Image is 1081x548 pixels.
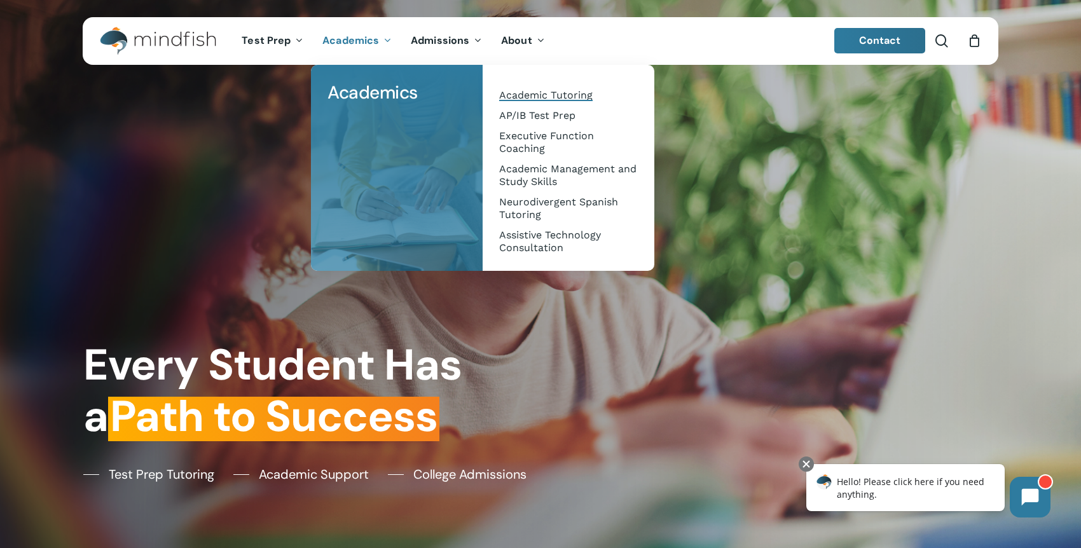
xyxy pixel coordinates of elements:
[109,465,214,484] span: Test Prep Tutoring
[967,34,981,48] a: Cart
[401,36,492,46] a: Admissions
[413,465,527,484] span: College Admissions
[499,130,594,154] span: Executive Function Coaching
[83,465,214,484] a: Test Prep Tutoring
[499,89,593,101] span: Academic Tutoring
[232,17,554,65] nav: Main Menu
[793,454,1063,530] iframe: Chatbot
[859,34,901,47] span: Contact
[411,34,469,47] span: Admissions
[232,36,313,46] a: Test Prep
[834,28,926,53] a: Contact
[83,17,998,65] header: Main Menu
[313,36,401,46] a: Academics
[83,339,532,443] h1: Every Student Has a
[233,465,369,484] a: Academic Support
[324,78,470,108] a: Academics
[499,163,637,188] span: Academic Management and Study Skills
[495,225,642,258] a: Assistive Technology Consultation
[495,159,642,192] a: Academic Management and Study Skills
[388,465,527,484] a: College Admissions
[492,36,554,46] a: About
[327,81,418,104] span: Academics
[499,229,601,254] span: Assistive Technology Consultation
[242,34,291,47] span: Test Prep
[259,465,369,484] span: Academic Support
[499,109,575,121] span: AP/IB Test Prep
[495,126,642,159] a: Executive Function Coaching
[108,388,439,444] em: Path to Success
[322,34,379,47] span: Academics
[495,192,642,225] a: Neurodivergent Spanish Tutoring
[495,106,642,126] a: AP/IB Test Prep
[499,196,618,221] span: Neurodivergent Spanish Tutoring
[495,85,642,106] a: Academic Tutoring
[501,34,532,47] span: About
